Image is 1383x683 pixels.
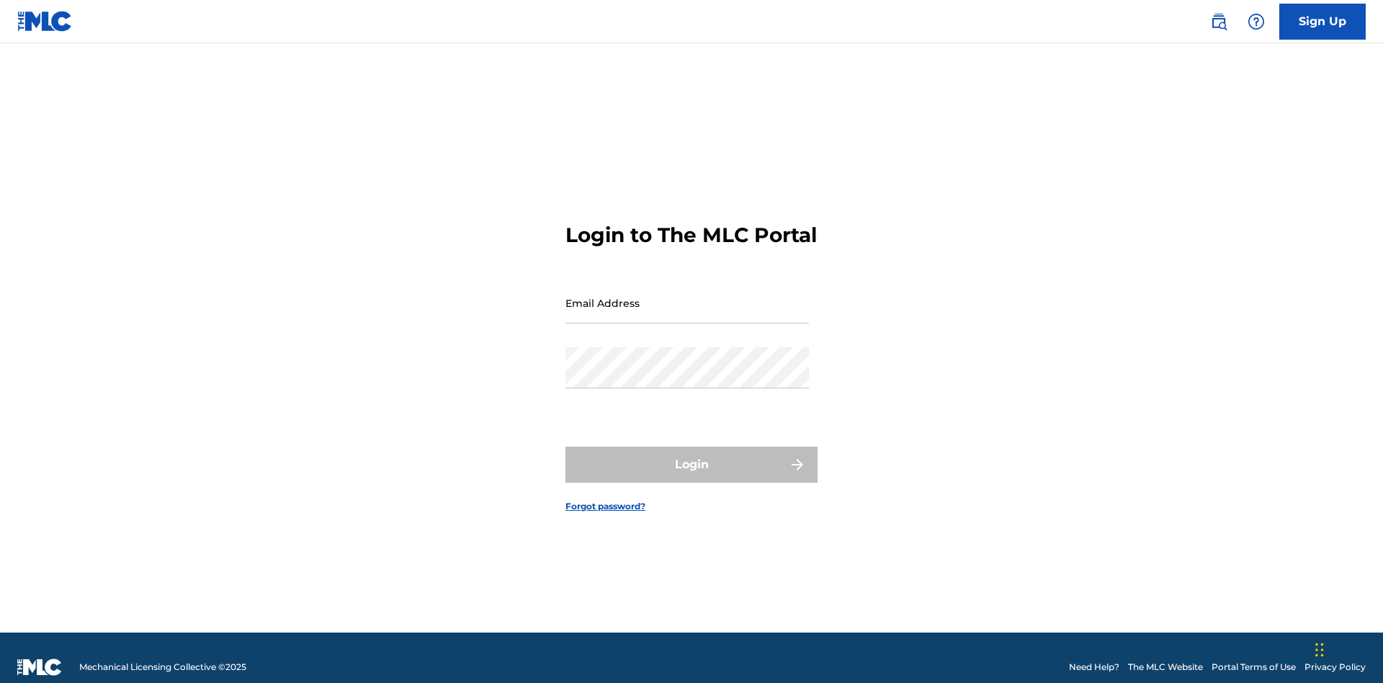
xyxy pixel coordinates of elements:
a: Sign Up [1279,4,1366,40]
a: Privacy Policy [1304,661,1366,674]
div: Help [1242,7,1271,36]
h3: Login to The MLC Portal [565,223,817,248]
a: The MLC Website [1128,661,1203,674]
span: Mechanical Licensing Collective © 2025 [79,661,246,674]
a: Need Help? [1069,661,1119,674]
div: Drag [1315,628,1324,671]
a: Public Search [1204,7,1233,36]
img: MLC Logo [17,11,73,32]
img: search [1210,13,1227,30]
iframe: Chat Widget [1311,614,1383,683]
a: Forgot password? [565,500,645,513]
img: help [1248,13,1265,30]
a: Portal Terms of Use [1212,661,1296,674]
img: logo [17,659,62,676]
